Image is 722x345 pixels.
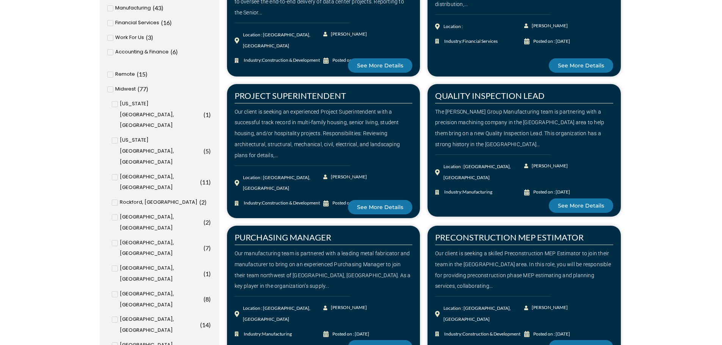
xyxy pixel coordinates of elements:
span: Manufacturing [262,331,292,337]
span: Industry: [442,329,520,340]
div: Our manufacturing team is partnered with a leading metal fabricator and manufacturer to bring on ... [235,248,413,292]
div: Posted on : [DATE] [533,187,570,198]
div: Location : [GEOGRAPHIC_DATA], [GEOGRAPHIC_DATA] [443,303,524,325]
span: Manufacturing [462,189,492,195]
span: [GEOGRAPHIC_DATA], [GEOGRAPHIC_DATA] [120,172,198,194]
span: 6 [172,48,176,55]
span: ) [146,85,148,92]
span: 1 [205,111,209,118]
span: [US_STATE][GEOGRAPHIC_DATA], [GEOGRAPHIC_DATA] [120,135,202,167]
span: 16 [163,19,170,26]
span: ) [209,295,211,303]
div: Location : [GEOGRAPHIC_DATA], [GEOGRAPHIC_DATA] [243,172,324,194]
span: [PERSON_NAME] [530,161,568,172]
span: ) [209,219,211,226]
a: Industry:Manufacturing [235,329,324,340]
span: See More Details [357,63,403,68]
span: [PERSON_NAME] [530,20,568,31]
div: Our client is seeking a skilled Preconstruction MEP Estimator to join their team in the [GEOGRAPH... [435,248,613,292]
a: [PERSON_NAME] [323,29,368,40]
span: ( [200,178,202,186]
span: ) [209,321,211,328]
a: Industry:Manufacturing [435,187,524,198]
span: ) [170,19,172,26]
a: Industry:Construction & Development [435,329,524,340]
span: 14 [202,321,209,328]
span: ) [209,178,211,186]
div: Posted on : [DATE] [533,329,570,340]
span: ( [204,111,205,118]
span: ( [199,198,201,206]
span: ) [151,34,153,41]
span: 11 [202,178,209,186]
span: [PERSON_NAME] [329,29,367,40]
span: ) [209,147,211,155]
a: [PERSON_NAME] [524,161,569,172]
span: ( [171,48,172,55]
span: ) [209,270,211,277]
span: [GEOGRAPHIC_DATA], [GEOGRAPHIC_DATA] [120,263,202,285]
span: ( [204,219,205,226]
div: Location : [GEOGRAPHIC_DATA], [GEOGRAPHIC_DATA] [443,161,524,183]
div: Location : [GEOGRAPHIC_DATA], [GEOGRAPHIC_DATA] [243,30,324,52]
span: Midwest [115,84,136,95]
span: See More Details [558,203,604,208]
span: ( [200,321,202,328]
span: ( [204,295,205,303]
span: Rockford, [GEOGRAPHIC_DATA] [120,197,197,208]
a: QUALITY INSPECTION LEAD [435,91,545,101]
a: [PERSON_NAME] [323,302,368,313]
span: Financial Services [115,17,159,28]
a: [PERSON_NAME] [323,172,368,183]
div: Location : [443,21,463,32]
a: [PERSON_NAME] [524,20,569,31]
span: 43 [155,4,161,11]
span: ( [204,244,205,251]
span: ( [153,4,155,11]
span: ( [138,85,139,92]
span: Industry: [442,36,498,47]
div: Our client is seeking an experienced Project Superintendent with a successful track record in mul... [235,106,413,161]
span: 2 [205,219,209,226]
span: See More Details [558,63,604,68]
div: Location : [GEOGRAPHIC_DATA], [GEOGRAPHIC_DATA] [243,303,324,325]
span: 77 [139,85,146,92]
span: Financial Services [462,38,498,44]
span: ( [204,270,205,277]
div: Posted on : [DATE] [332,329,369,340]
span: ( [146,34,148,41]
span: [PERSON_NAME] [329,302,367,313]
span: Industry: [242,329,292,340]
span: ) [209,111,211,118]
span: ( [161,19,163,26]
span: ( [137,70,139,78]
a: PROJECT SUPERINTENDENT [235,91,346,101]
a: See More Details [549,58,613,73]
span: [US_STATE][GEOGRAPHIC_DATA], [GEOGRAPHIC_DATA] [120,98,202,131]
span: 3 [148,34,151,41]
a: Industry:Financial Services [435,36,524,47]
span: [GEOGRAPHIC_DATA], [GEOGRAPHIC_DATA] [120,314,198,336]
span: 2 [201,198,205,206]
span: 15 [139,70,146,78]
span: ( [204,147,205,155]
span: Construction & Development [462,331,520,337]
span: 7 [205,244,209,251]
span: Remote [115,69,135,80]
span: [GEOGRAPHIC_DATA], [GEOGRAPHIC_DATA] [120,237,202,259]
a: See More Details [549,198,613,213]
span: See More Details [357,205,403,210]
span: [GEOGRAPHIC_DATA], [GEOGRAPHIC_DATA] [120,212,202,234]
span: 1 [205,270,209,277]
a: PRECONSTRUCTION MEP ESTIMATOR [435,232,584,242]
span: ) [161,4,163,11]
a: PURCHASING MANAGER [235,232,331,242]
span: ) [209,244,211,251]
a: [PERSON_NAME] [524,302,569,313]
span: ) [176,48,178,55]
a: See More Details [348,58,412,73]
span: ) [146,70,147,78]
div: Posted on : [DATE] [533,36,570,47]
span: Industry: [442,187,492,198]
span: [PERSON_NAME] [530,302,568,313]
